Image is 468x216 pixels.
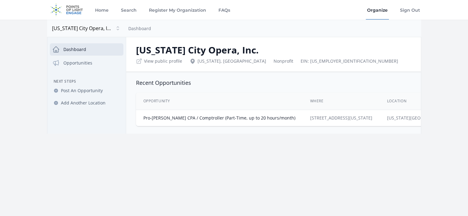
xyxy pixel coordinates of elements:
a: Post An Opportunity [50,85,123,96]
a: Dashboard [50,43,123,56]
span: Add Another Location [61,100,106,106]
td: [STREET_ADDRESS][US_STATE] [303,110,380,126]
nav: Breadcrumb [128,25,151,32]
a: Add Another Location [50,97,123,108]
th: Location [380,92,461,110]
a: View public profile [144,58,182,64]
div: Nonprofit [274,58,293,64]
h3: Recent Opportunities [136,79,411,86]
div: EIN: [US_EMPLOYER_IDENTIFICATION_NUMBER] [301,58,398,64]
a: [US_STATE][GEOGRAPHIC_DATA] [387,115,453,121]
span: [US_STATE] City Opera, Inc. [52,25,114,32]
h3: Next Steps [50,79,123,84]
th: Where [303,92,380,110]
th: Opportunity [136,92,303,110]
h2: [US_STATE] City Opera, Inc. [136,45,411,56]
a: Pro-[PERSON_NAME] CPA / Comptroller (Part-Time, up to 20 hours/month) [143,115,295,121]
span: Post An Opportunity [61,88,103,94]
button: [US_STATE] City Opera, Inc. [50,22,123,34]
a: Dashboard [128,26,151,31]
div: [US_STATE], [GEOGRAPHIC_DATA] [190,58,266,64]
a: Opportunities [50,57,123,69]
